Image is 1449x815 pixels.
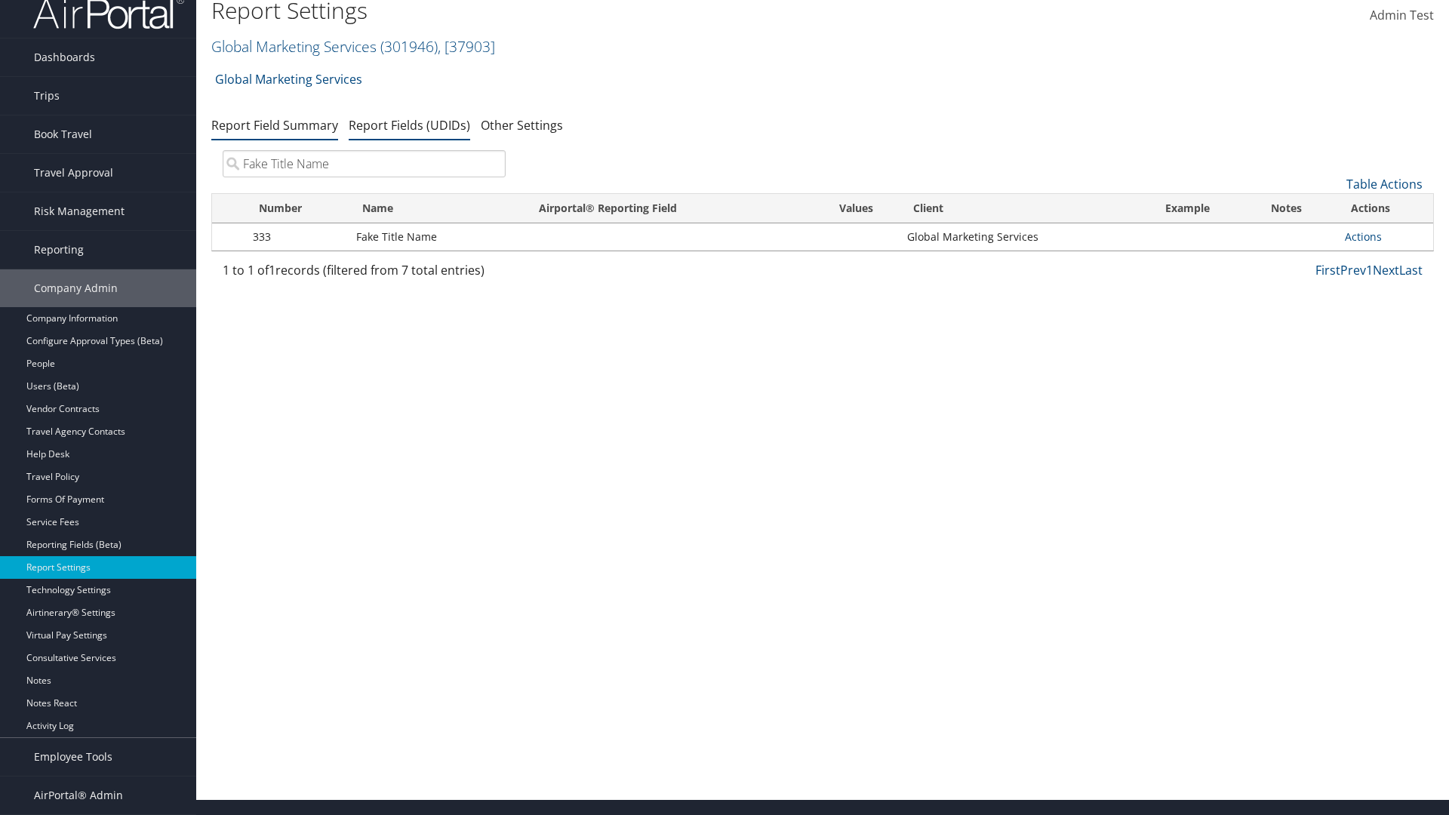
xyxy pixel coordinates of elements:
a: Report Field Summary [211,117,338,134]
a: Global Marketing Services [215,64,362,94]
span: Travel Approval [34,154,113,192]
span: , [ 37903 ] [438,36,495,57]
th: Airportal&reg; Reporting Field [525,194,814,223]
th: Client [900,194,1152,223]
span: Book Travel [34,115,92,153]
a: Other Settings [481,117,563,134]
th: Values [814,194,899,223]
span: 1 [269,262,275,278]
a: Table Actions [1346,176,1423,192]
a: Actions [1345,229,1382,244]
a: Report Fields (UDIDs) [349,117,470,134]
td: 333 [245,223,349,251]
span: Risk Management [34,192,125,230]
th: Notes [1257,194,1337,223]
div: 1 to 1 of records (filtered from 7 total entries) [223,261,506,287]
th: Name [349,194,525,223]
a: 1 [1366,262,1373,278]
th: : activate to sort column descending [212,194,245,223]
th: Actions [1337,194,1433,223]
span: ( 301946 ) [380,36,438,57]
span: Employee Tools [34,738,112,776]
a: Prev [1340,262,1366,278]
a: Global Marketing Services [211,36,495,57]
td: Global Marketing Services [900,223,1152,251]
a: Last [1399,262,1423,278]
td: Fake Title Name [349,223,525,251]
span: Company Admin [34,269,118,307]
th: Number [245,194,349,223]
input: Search [223,150,506,177]
span: AirPortal® Admin [34,777,123,814]
a: First [1315,262,1340,278]
th: Example [1152,194,1257,223]
span: Trips [34,77,60,115]
span: Dashboards [34,38,95,76]
span: Admin Test [1370,7,1434,23]
a: Next [1373,262,1399,278]
span: Reporting [34,231,84,269]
